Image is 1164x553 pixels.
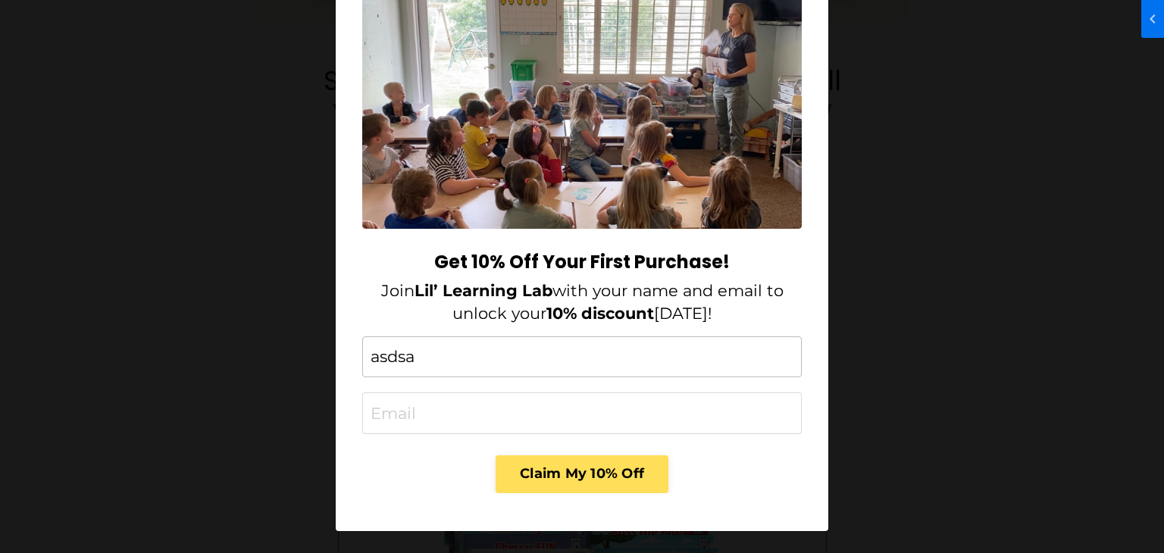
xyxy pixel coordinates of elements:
[496,455,668,493] button: Claim My 10% Off
[362,392,802,434] input: Email
[362,280,802,324] p: Join with your name and email to unlock your [DATE]!
[362,336,802,378] input: First name
[415,281,552,300] strong: Lil’ Learning Lab
[546,304,654,323] strong: 10% discount
[434,249,730,274] strong: Get 10% Off Your First Purchase!
[2,10,20,28] span: chevron_left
